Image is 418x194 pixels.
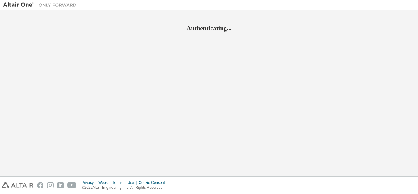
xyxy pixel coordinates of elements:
h2: Authenticating... [3,24,415,32]
img: youtube.svg [67,182,76,188]
img: altair_logo.svg [2,182,33,188]
img: instagram.svg [47,182,54,188]
img: linkedin.svg [57,182,64,188]
p: © 2025 Altair Engineering, Inc. All Rights Reserved. [82,185,169,190]
div: Website Terms of Use [98,180,139,185]
div: Privacy [82,180,98,185]
div: Cookie Consent [139,180,168,185]
img: Altair One [3,2,80,8]
img: facebook.svg [37,182,43,188]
